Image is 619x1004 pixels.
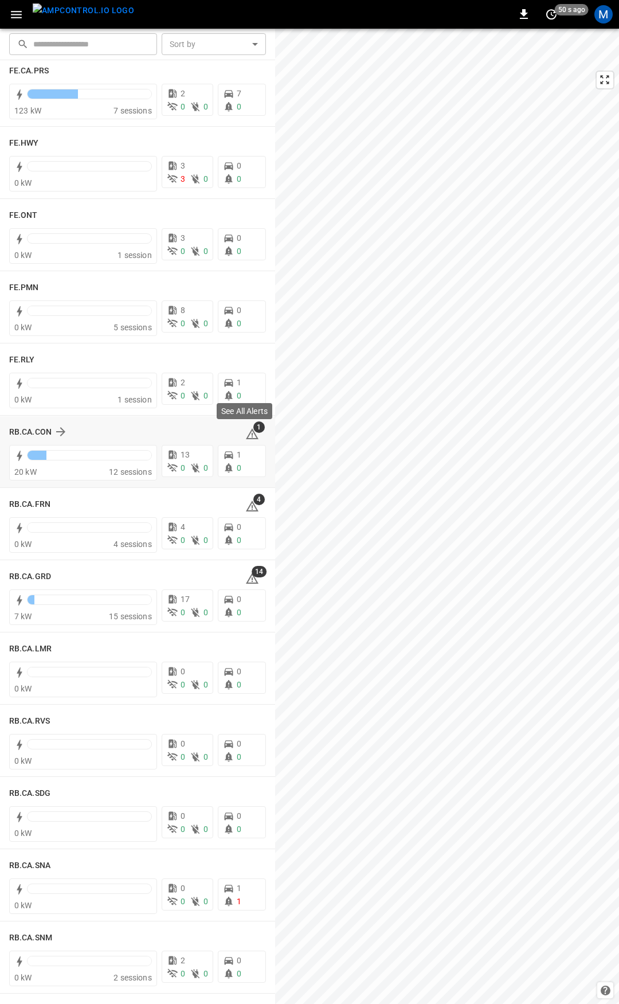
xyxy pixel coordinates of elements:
span: 1 [253,421,265,433]
h6: FE.CA.PRS [9,65,49,77]
span: 1 [237,378,241,387]
span: 0 [237,595,241,604]
span: 0 [181,391,185,400]
span: 0 [203,825,208,834]
span: 7 kW [14,612,32,621]
span: 0 [181,319,185,328]
span: 4 sessions [113,540,152,549]
span: 0 [237,680,241,689]
span: 0 [203,969,208,978]
span: 4 [253,494,265,505]
span: 0 [237,811,241,821]
span: 0 [203,463,208,472]
span: 0 [237,463,241,472]
span: 8 [181,306,185,315]
span: 17 [181,595,190,604]
span: 1 session [117,395,151,404]
div: profile-icon [594,5,613,24]
span: 0 [181,825,185,834]
span: 0 [181,897,185,906]
span: 0 [181,608,185,617]
span: 3 [181,233,185,243]
span: 0 [181,102,185,111]
h6: FE.RLY [9,354,35,366]
span: 0 [203,247,208,256]
span: 0 [237,174,241,183]
span: 0 kW [14,540,32,549]
span: 0 kW [14,973,32,982]
h6: RB.CA.RVS [9,715,50,728]
span: 0 [181,247,185,256]
span: 2 [181,89,185,98]
span: 0 [181,739,185,748]
span: 2 [181,956,185,965]
h6: RB.CA.GRD [9,571,51,583]
span: 0 [181,667,185,676]
span: 0 [203,897,208,906]
span: 1 session [117,251,151,260]
span: 0 [237,969,241,978]
span: 0 [237,536,241,545]
span: 0 [237,233,241,243]
span: 0 [237,956,241,965]
span: 0 [181,752,185,761]
span: 0 [237,306,241,315]
span: 0 [237,752,241,761]
span: 0 [237,319,241,328]
span: 0 [181,536,185,545]
h6: RB.CA.SDG [9,787,50,800]
h6: FE.PMN [9,282,39,294]
span: 0 [203,319,208,328]
canvas: Map [275,29,619,1004]
span: 0 kW [14,251,32,260]
span: 0 kW [14,756,32,765]
h6: RB.CA.FRN [9,498,50,511]
span: 123 kW [14,106,41,115]
h6: RB.CA.CON [9,426,52,439]
span: 3 [181,174,185,183]
span: 0 [237,161,241,170]
span: 0 [237,608,241,617]
span: 0 [237,102,241,111]
span: 7 [237,89,241,98]
span: 0 [203,536,208,545]
span: 0 [203,680,208,689]
span: 2 [181,378,185,387]
span: 0 [181,969,185,978]
span: 50 s ago [555,4,589,15]
span: 2 sessions [113,973,152,982]
span: 20 kW [14,467,37,476]
span: 5 sessions [113,323,152,332]
img: ampcontrol.io logo [33,3,134,18]
span: 4 [181,522,185,532]
span: 0 kW [14,395,32,404]
span: 1 [237,450,241,459]
span: 0 [237,391,241,400]
span: 0 kW [14,901,32,910]
span: 0 kW [14,684,32,693]
span: 0 [237,667,241,676]
span: 0 [237,825,241,834]
span: 15 sessions [109,612,152,621]
h6: RB.CA.SNA [9,860,50,872]
p: See All Alerts [221,405,268,417]
span: 0 kW [14,178,32,187]
span: 0 [237,739,241,748]
span: 1 [237,897,241,906]
span: 3 [181,161,185,170]
span: 0 [181,463,185,472]
span: 14 [252,566,267,577]
span: 0 [181,680,185,689]
span: 0 [237,247,241,256]
h6: FE.ONT [9,209,38,222]
span: 0 [237,522,241,532]
span: 0 kW [14,829,32,838]
span: 0 [181,884,185,893]
span: 0 [203,608,208,617]
span: 7 sessions [113,106,152,115]
span: 0 [203,102,208,111]
h6: FE.HWY [9,137,39,150]
h6: RB.CA.LMR [9,643,52,655]
h6: RB.CA.SNM [9,932,52,944]
span: 0 [203,391,208,400]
